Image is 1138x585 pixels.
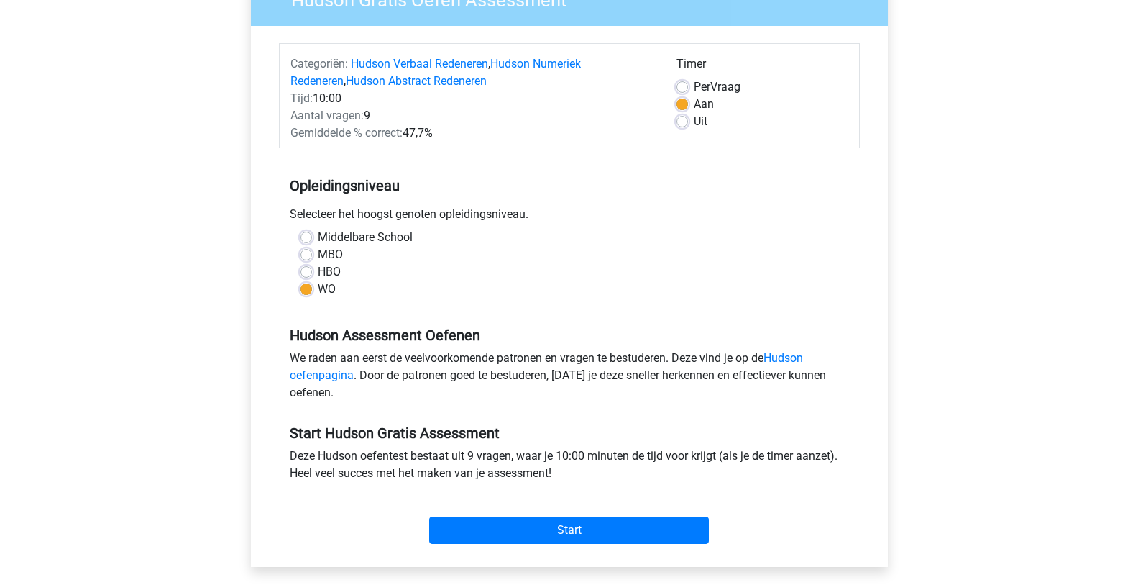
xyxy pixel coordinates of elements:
label: HBO [318,263,341,281]
div: 47,7% [280,124,666,142]
span: Categoriën: [290,57,348,71]
span: Per [694,80,710,94]
span: Tijd: [290,91,313,105]
span: Gemiddelde % correct: [290,126,403,140]
div: 9 [280,107,666,124]
input: Start [429,517,709,544]
label: Middelbare School [318,229,413,246]
div: We raden aan eerst de veelvoorkomende patronen en vragen te bestuderen. Deze vind je op de . Door... [279,350,860,407]
label: Uit [694,113,707,130]
div: Timer [676,55,848,78]
a: Hudson Verbaal Redeneren [351,57,488,71]
h5: Opleidingsniveau [290,171,849,200]
label: Aan [694,96,714,113]
label: WO [318,281,336,298]
a: Hudson Numeriek Redeneren [290,57,581,88]
h5: Start Hudson Gratis Assessment [290,425,849,442]
div: , , [280,55,666,90]
div: Selecteer het hoogst genoten opleidingsniveau. [279,206,860,229]
span: Aantal vragen: [290,109,364,122]
div: Deze Hudson oefentest bestaat uit 9 vragen, waar je 10:00 minuten de tijd voor krijgt (als je de ... [279,448,860,488]
label: Vraag [694,78,740,96]
h5: Hudson Assessment Oefenen [290,327,849,344]
label: MBO [318,246,343,263]
a: Hudson Abstract Redeneren [346,74,487,88]
div: 10:00 [280,90,666,107]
